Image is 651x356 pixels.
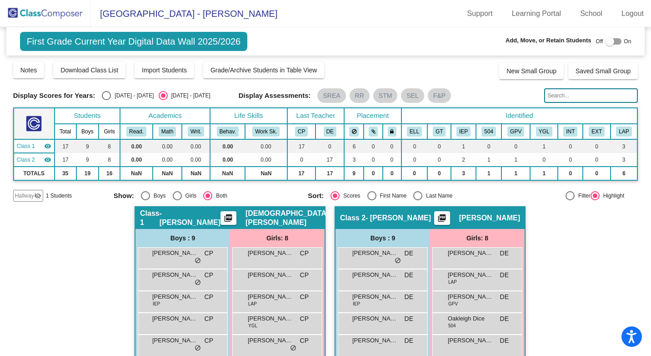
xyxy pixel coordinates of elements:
button: EXT [589,127,605,137]
td: 3 [611,153,638,167]
button: Work Sk. [252,127,280,137]
th: Gifted and Talented [427,124,451,139]
span: [PERSON_NAME] [459,214,520,223]
td: 6 [344,139,364,153]
th: Keep with teacher [383,124,401,139]
span: [PERSON_NAME] [448,292,493,301]
span: CP [205,270,213,280]
span: Class 1 [140,209,160,227]
span: [PERSON_NAME] [152,314,198,323]
span: [PERSON_NAME] [352,336,398,345]
button: INT [563,127,577,137]
div: Girls [182,192,197,200]
span: [PERSON_NAME] [352,292,398,301]
span: Oakleigh Dice [448,314,493,323]
button: GT [433,127,446,137]
td: 3 [344,153,364,167]
span: [PERSON_NAME] [152,249,198,258]
mat-chip: STM [373,88,398,103]
td: 0 [427,139,451,153]
span: DE [405,249,413,258]
span: [PERSON_NAME] [448,270,493,280]
td: 35 [55,167,76,180]
th: LAP [611,124,638,139]
span: Display Scores for Years: [13,92,95,100]
span: [GEOGRAPHIC_DATA] - [PERSON_NAME] [91,6,277,21]
th: Keep with students [364,124,383,139]
span: DE [405,270,413,280]
span: [PERSON_NAME] [248,336,293,345]
td: 1 [501,153,530,167]
mat-chip: F&P [428,88,451,103]
div: Boys : 9 [135,229,230,247]
div: Both [212,192,227,200]
td: 0 [583,139,610,153]
span: On [624,37,631,46]
span: CP [205,336,213,346]
button: DE [324,127,336,137]
a: Learning Portal [505,6,569,21]
td: 0 [530,153,558,167]
div: Girls: 8 [230,229,325,247]
span: CP [205,314,213,324]
button: Grade/Archive Students in Table View [203,62,325,78]
th: Keep away students [344,124,364,139]
th: Students [55,108,120,124]
td: 6 [611,167,638,180]
button: LAP [616,127,631,137]
mat-chip: SEL [401,88,424,103]
th: Individualized Education Plan [451,124,476,139]
td: 0 [364,167,383,180]
span: CP [300,336,309,346]
td: Christi Portch - Portch [14,139,55,153]
button: Writ. [188,127,204,137]
td: 0 [558,139,583,153]
span: CP [300,249,309,258]
td: 1 [476,167,501,180]
button: Download Class List [53,62,125,78]
span: [PERSON_NAME] [248,270,293,280]
button: Behav. [217,127,239,137]
th: Girls [99,124,120,139]
td: 0.00 [182,153,210,167]
span: [PERSON_NAME] [352,314,398,323]
button: GPV [507,127,524,137]
th: 504 Plan [476,124,501,139]
th: Christi Portch [287,124,316,139]
td: 17 [287,167,316,180]
div: [DATE] - [DATE] [111,92,154,100]
td: 19 [76,167,99,180]
span: [DEMOGRAPHIC_DATA][PERSON_NAME] [245,209,329,227]
span: Saved Small Group [576,67,631,75]
span: [PERSON_NAME] [448,336,493,345]
span: Import Students [142,66,187,74]
td: 8 [99,139,120,153]
mat-icon: picture_as_pdf [223,214,234,226]
span: - [PERSON_NAME] [160,209,220,227]
span: [PERSON_NAME] [152,270,198,280]
div: Girls: 8 [430,229,525,247]
mat-icon: visibility_off [34,192,41,199]
td: 2 [451,153,476,167]
button: Notes [13,62,45,78]
span: Class 1 [17,142,35,150]
span: 1 Students [46,192,72,200]
td: 9 [76,139,99,153]
td: 1 [451,139,476,153]
span: DE [405,336,413,346]
span: CP [300,314,309,324]
mat-radio-group: Select an option [102,91,210,100]
span: Display Assessments: [239,92,311,100]
td: 9 [76,153,99,167]
th: Last Teacher [287,108,344,124]
button: 504 [481,127,496,137]
td: 0 [315,139,344,153]
td: 0.00 [120,139,152,153]
span: [PERSON_NAME] [248,314,293,323]
td: 0.00 [210,153,245,167]
td: NaN [153,167,182,180]
span: IEP [353,300,360,307]
td: NaN [245,167,287,180]
a: Logout [614,6,651,21]
span: CP [205,249,213,258]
